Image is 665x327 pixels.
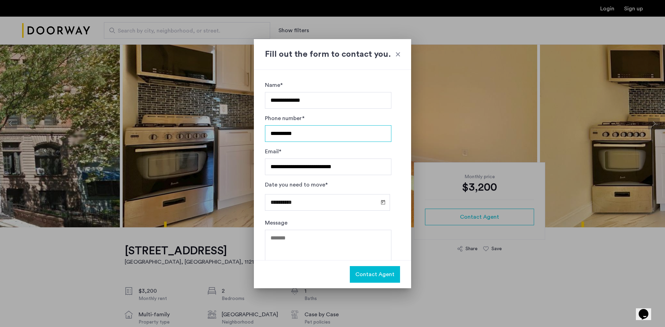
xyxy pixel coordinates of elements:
label: Phone number* [265,114,304,122]
label: Email* [265,147,281,156]
label: Name* [265,81,283,89]
h2: Fill out the form to contact you. [265,48,400,61]
label: Date you need to move* [265,181,328,189]
label: Message [265,219,287,227]
button: button [350,266,400,283]
span: Contact Agent [355,270,394,279]
iframe: chat widget [636,299,658,320]
button: Open calendar [379,198,387,206]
